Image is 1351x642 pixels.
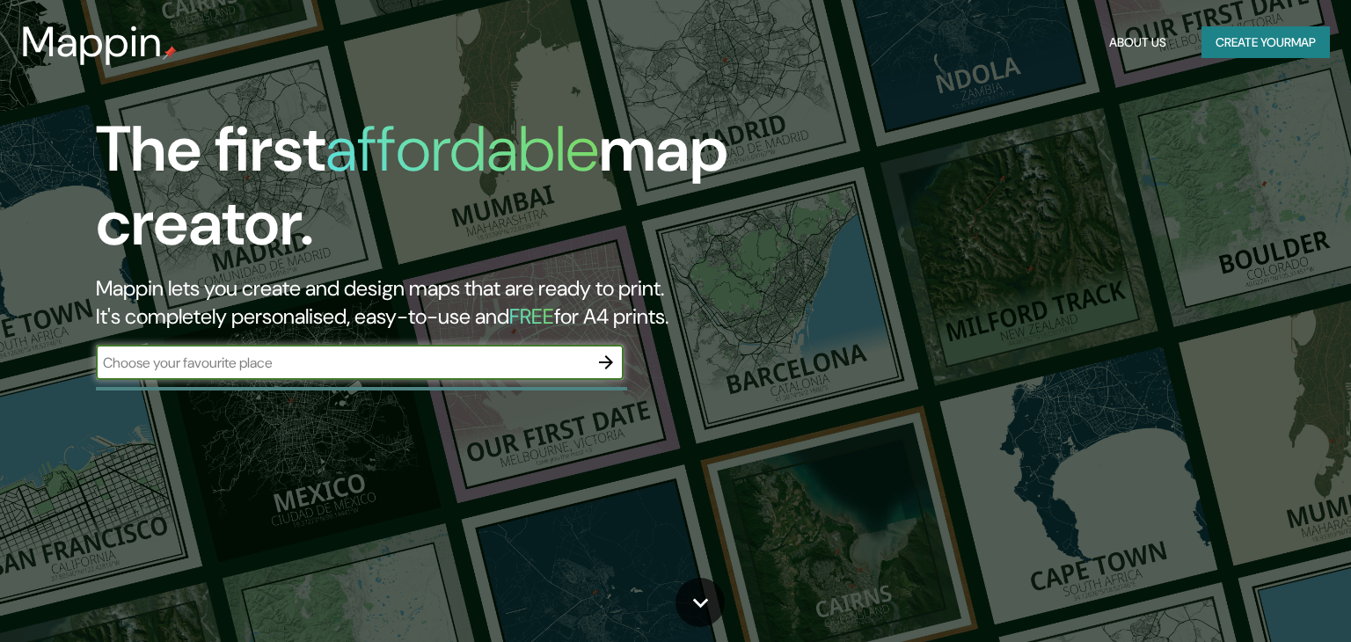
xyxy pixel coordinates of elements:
[325,108,599,190] h1: affordable
[96,113,771,274] h1: The first map creator.
[21,18,163,67] h3: Mappin
[1201,26,1330,59] button: Create yourmap
[1102,26,1173,59] button: About Us
[163,46,177,60] img: mappin-pin
[509,303,554,330] h5: FREE
[96,274,771,331] h2: Mappin lets you create and design maps that are ready to print. It's completely personalised, eas...
[96,353,588,373] input: Choose your favourite place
